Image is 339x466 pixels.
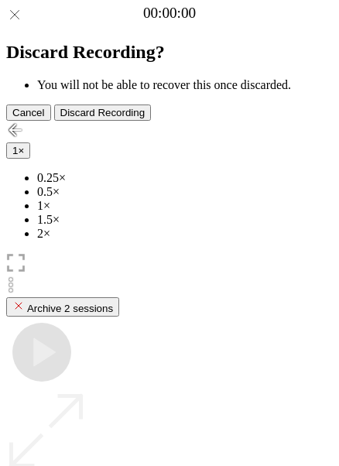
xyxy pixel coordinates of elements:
a: 00:00:00 [143,5,196,22]
h2: Discard Recording? [6,42,333,63]
div: Archive 2 sessions [12,300,113,314]
li: You will not be able to recover this once discarded. [37,78,333,92]
li: 1.5× [37,213,333,227]
li: 1× [37,199,333,213]
span: 1 [12,145,18,156]
button: Discard Recording [54,105,152,121]
li: 0.5× [37,185,333,199]
button: Archive 2 sessions [6,297,119,317]
li: 0.25× [37,171,333,185]
li: 2× [37,227,333,241]
button: 1× [6,142,30,159]
button: Cancel [6,105,51,121]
